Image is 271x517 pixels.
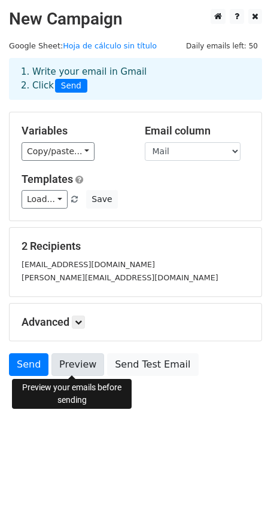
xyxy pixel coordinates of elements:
a: Preview [51,353,104,376]
span: Daily emails left: 50 [182,39,262,53]
a: Templates [22,173,73,185]
h5: Email column [145,124,250,137]
small: [EMAIL_ADDRESS][DOMAIN_NAME] [22,260,155,269]
a: Hoja de cálculo sin título [63,41,157,50]
a: Load... [22,190,68,209]
div: Preview your emails before sending [12,379,132,409]
span: Send [55,79,87,93]
iframe: Chat Widget [211,460,271,517]
a: Copy/paste... [22,142,95,161]
small: Google Sheet: [9,41,157,50]
a: Send Test Email [107,353,198,376]
h5: Advanced [22,316,249,329]
a: Daily emails left: 50 [182,41,262,50]
h5: 2 Recipients [22,240,249,253]
h2: New Campaign [9,9,262,29]
button: Save [86,190,117,209]
small: [PERSON_NAME][EMAIL_ADDRESS][DOMAIN_NAME] [22,273,218,282]
div: 1. Write your email in Gmail 2. Click [12,65,259,93]
div: Widget de chat [211,460,271,517]
h5: Variables [22,124,127,137]
a: Send [9,353,48,376]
